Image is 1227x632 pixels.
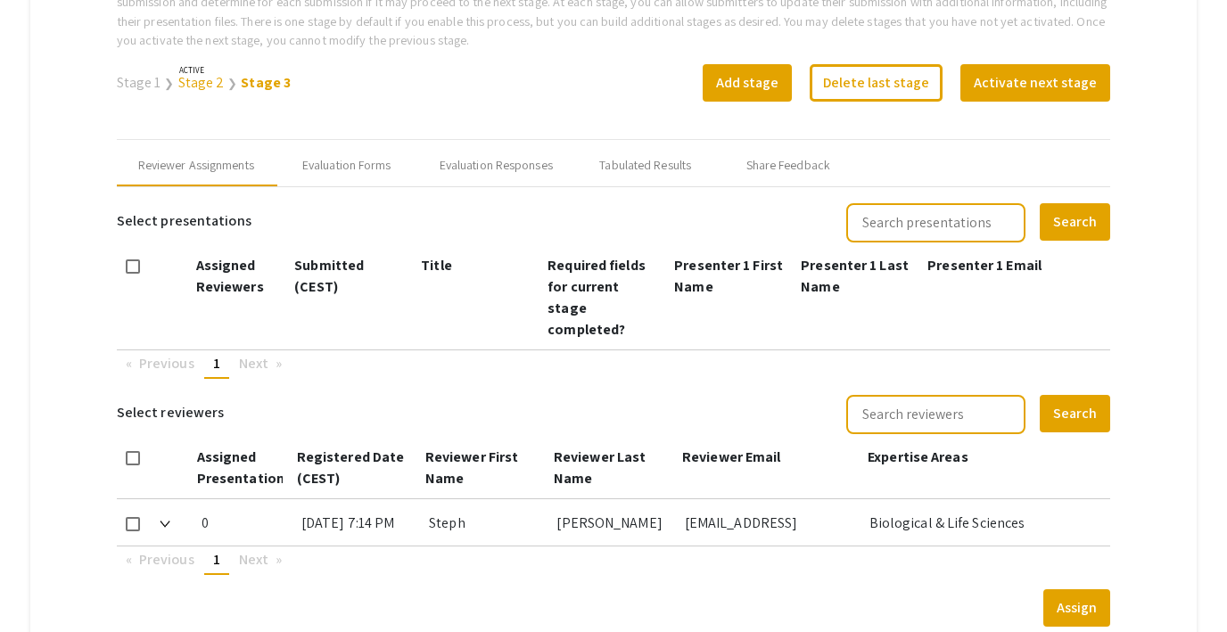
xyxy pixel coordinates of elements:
[117,201,251,241] h6: Select presentations
[196,256,264,296] span: Assigned Reviewers
[227,76,237,91] span: ❯
[138,156,254,175] div: Reviewer Assignments
[868,447,968,466] span: Expertise Areas
[429,499,542,546] div: Steph
[302,156,391,175] div: Evaluation Forms
[160,521,170,528] img: Expand arrow
[117,546,1111,575] ul: Pagination
[117,73,161,92] a: Stage 1
[674,256,783,296] span: Presenter 1 First Name
[869,499,1097,546] div: Biological & Life Sciences
[685,499,855,546] div: [EMAIL_ADDRESS][DOMAIN_NAME]
[1040,395,1110,432] button: Search
[703,64,792,102] button: Add stage
[846,203,1025,242] input: Search presentations
[599,156,691,175] div: Tabulated Results
[213,354,220,373] span: 1
[1040,203,1110,241] button: Search
[554,447,646,488] span: Reviewer Last Name
[801,256,909,296] span: Presenter 1 Last Name
[13,552,76,619] iframe: Chat
[117,393,225,432] h6: Select reviewers
[241,73,291,92] a: Stage 3
[139,550,194,569] span: Previous
[197,447,292,488] span: Assigned Presentations
[294,256,364,296] span: Submitted (CEST)
[301,499,415,546] div: [DATE] 7:14 PM
[960,64,1110,102] button: Activate next stage
[548,256,646,339] span: Required fields for current stage completed?
[178,73,225,92] a: Stage 2
[202,499,286,546] div: 0
[213,550,220,569] span: 1
[139,354,194,373] span: Previous
[117,350,1111,379] ul: Pagination
[297,447,405,488] span: Registered Date (CEST)
[421,256,452,275] span: Title
[810,64,943,102] button: Delete last stage
[440,156,553,175] div: Evaluation Responses
[746,156,830,175] div: Share Feedback
[239,354,268,373] span: Next
[846,395,1025,434] input: Search reviewers
[164,76,174,91] span: ❯
[927,256,1042,275] span: Presenter 1 Email
[556,499,670,546] div: [PERSON_NAME]
[682,447,780,466] span: Reviewer Email
[1043,589,1110,627] button: Assign
[239,550,268,569] span: Next
[425,447,518,488] span: Reviewer First Name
